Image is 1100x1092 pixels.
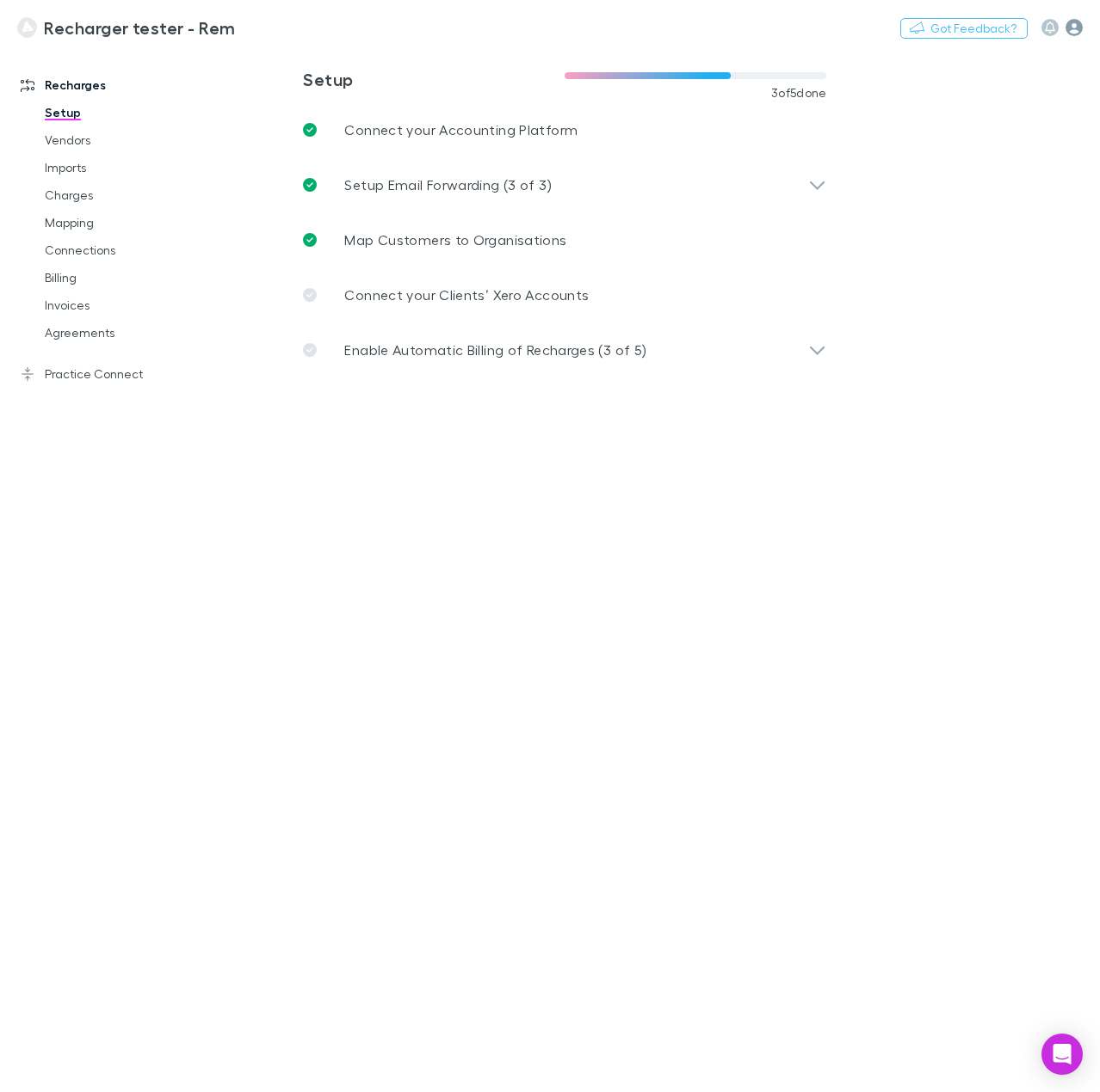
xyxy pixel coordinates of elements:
[289,212,840,267] a: Map Customers to Organisations
[28,236,219,264] a: Connections
[289,102,840,157] a: Connect your Accounting Platform
[7,7,246,48] a: Recharger tester - Rem
[3,71,219,99] a: Recharges
[344,175,551,195] p: Setup Email Forwarding (3 of 3)
[344,120,578,140] p: Connect your Accounting Platform
[3,360,219,388] a: Practice Connect
[289,157,840,212] div: Setup Email Forwarding (3 of 3)
[28,126,219,154] a: Vendors
[28,209,219,236] a: Mapping
[44,17,235,38] h3: Recharger tester - Rem
[28,319,219,347] a: Agreements
[1041,1034,1083,1075] div: Open Intercom Messenger
[28,99,219,126] a: Setup
[28,181,219,209] a: Charges
[17,17,37,38] img: Recharger tester - Rem's Logo
[289,322,840,377] div: Enable Automatic Billing of Recharges (3 of 5)
[289,267,840,322] a: Connect your Clients’ Xero Accounts
[28,291,219,319] a: Invoices
[344,340,646,360] p: Enable Automatic Billing of Recharges (3 of 5)
[303,69,565,89] h3: Setup
[900,18,1028,39] button: Got Feedback?
[771,86,827,100] span: 3 of 5 done
[28,264,219,291] a: Billing
[344,230,566,250] p: Map Customers to Organisations
[344,285,589,305] p: Connect your Clients’ Xero Accounts
[28,154,219,181] a: Imports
